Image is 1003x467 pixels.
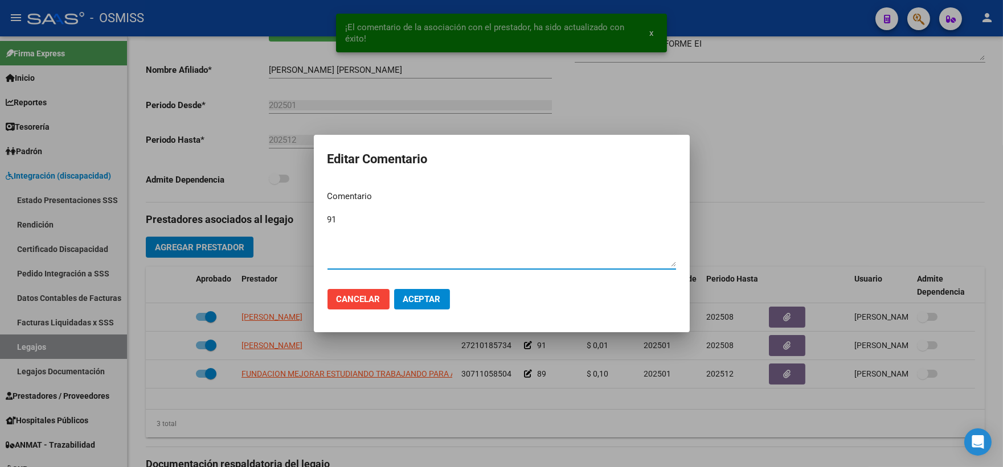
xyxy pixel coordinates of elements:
div: Open Intercom Messenger [964,428,992,456]
span: Aceptar [403,294,441,304]
span: Cancelar [337,294,380,304]
button: Cancelar [327,289,390,309]
button: Aceptar [394,289,450,309]
p: Comentario [327,190,676,203]
h2: Editar Comentario [327,148,676,170]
